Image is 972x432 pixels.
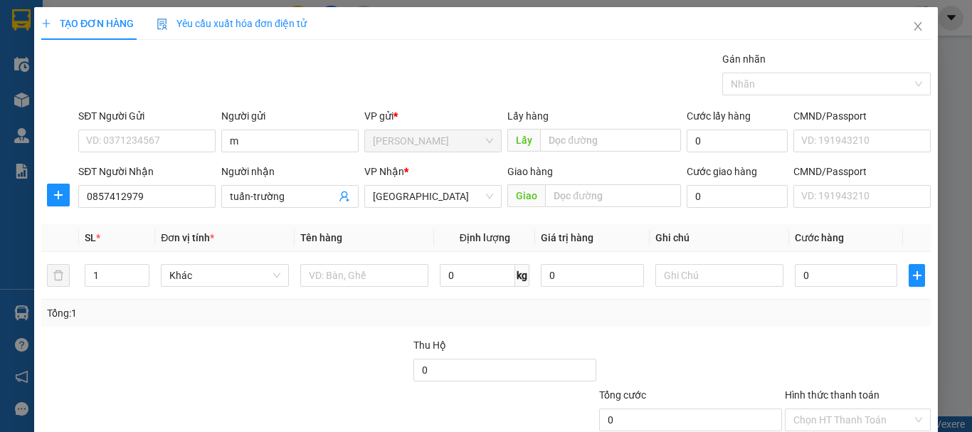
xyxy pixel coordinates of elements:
span: Tên hàng [300,232,342,243]
span: Đà Lạt [373,186,493,207]
div: SĐT Người Gửi [78,108,216,124]
span: Lấy hàng [507,110,549,122]
span: Giao [507,184,545,207]
span: vòng xoay liên khương [136,81,253,131]
button: plus [47,184,70,206]
input: VD: Bàn, Ghế [300,264,428,287]
button: Close [898,7,938,47]
input: Ghi Chú [655,264,783,287]
div: 0986301919 [136,61,280,81]
input: Dọc đường [545,184,680,207]
input: Cước lấy hàng [686,130,788,152]
span: user-add [339,191,350,202]
span: SL [85,232,96,243]
span: Tổng cước [599,389,646,401]
span: Phan Thiết [373,130,493,152]
div: CMND/Passport [793,108,931,124]
span: Thu Hộ [413,339,445,351]
button: plus [909,264,925,287]
th: Ghi chú [650,224,789,252]
img: icon [157,19,168,30]
label: Cước giao hàng [686,166,756,177]
div: [GEOGRAPHIC_DATA] [136,12,280,44]
span: TẠO ĐƠN HÀNG [41,18,134,29]
label: Gán nhãn [722,53,766,65]
div: 0989240365 [12,44,126,64]
label: Hình thức thanh toán [785,389,879,401]
label: Cước lấy hàng [686,110,750,122]
div: Tổng: 1 [47,305,376,321]
span: plus [48,189,69,201]
span: Đơn vị tính [161,232,214,243]
span: Cước hàng [795,232,844,243]
span: kg [515,264,529,287]
input: Dọc đường [540,129,680,152]
div: SĐT Người Nhận [78,164,216,179]
div: CMND/Passport [793,164,931,179]
div: hiếu [136,44,280,61]
div: [PERSON_NAME] [12,12,126,44]
span: plus [41,19,51,28]
span: Gửi: [12,12,34,27]
div: VP gửi [364,108,502,124]
div: Người gửi [221,108,359,124]
span: plus [909,270,924,281]
span: Yêu cầu xuất hóa đơn điện tử [157,18,307,29]
input: Cước giao hàng [686,185,788,208]
span: Nhận: [136,12,170,27]
span: Khác [169,265,280,286]
span: Lấy [507,129,540,152]
span: Giá trị hàng [541,232,593,243]
div: Người nhận [221,164,359,179]
button: delete [47,264,70,287]
input: 0 [541,264,643,287]
span: DĐ: [136,89,157,104]
span: VP Nhận [364,166,404,177]
span: close [912,21,924,32]
span: Định lượng [459,232,509,243]
span: Giao hàng [507,166,553,177]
